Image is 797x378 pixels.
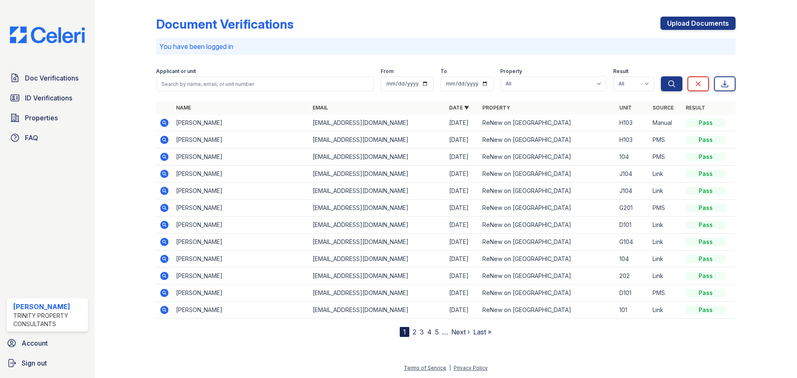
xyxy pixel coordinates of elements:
td: [EMAIL_ADDRESS][DOMAIN_NAME] [309,268,446,285]
td: [EMAIL_ADDRESS][DOMAIN_NAME] [309,217,446,234]
a: Properties [7,110,88,126]
a: Account [3,335,91,351]
td: [EMAIL_ADDRESS][DOMAIN_NAME] [309,183,446,200]
td: Link [649,251,682,268]
td: ReNew on [GEOGRAPHIC_DATA] [479,285,616,302]
td: [EMAIL_ADDRESS][DOMAIN_NAME] [309,302,446,319]
div: Pass [686,187,726,195]
label: From [381,68,394,75]
a: ID Verifications [7,90,88,106]
label: Applicant or unit [156,68,196,75]
td: [EMAIL_ADDRESS][DOMAIN_NAME] [309,166,446,183]
a: Next › [451,328,470,336]
td: ReNew on [GEOGRAPHIC_DATA] [479,115,616,132]
td: [EMAIL_ADDRESS][DOMAIN_NAME] [309,132,446,149]
span: FAQ [25,133,38,143]
td: [EMAIL_ADDRESS][DOMAIN_NAME] [309,115,446,132]
a: 5 [435,328,439,336]
div: Pass [686,255,726,263]
td: [EMAIL_ADDRESS][DOMAIN_NAME] [309,234,446,251]
td: [EMAIL_ADDRESS][DOMAIN_NAME] [309,285,446,302]
td: Link [649,217,682,234]
div: Trinity Property Consultants [13,312,85,328]
div: Pass [686,306,726,314]
td: Link [649,268,682,285]
td: Link [649,166,682,183]
td: 202 [616,268,649,285]
span: ID Verifications [25,93,72,103]
span: Account [22,338,48,348]
a: FAQ [7,129,88,146]
td: Link [649,234,682,251]
td: [DATE] [446,302,479,319]
a: Property [482,105,510,111]
img: CE_Logo_Blue-a8612792a0a2168367f1c8372b55b34899dd931a85d93a1a3d3e32e68fde9ad4.png [3,27,91,43]
div: | [449,365,451,371]
div: Pass [686,221,726,229]
span: … [442,327,448,337]
div: Pass [686,289,726,297]
a: Sign out [3,355,91,371]
a: Privacy Policy [454,365,488,371]
td: 104 [616,251,649,268]
td: ReNew on [GEOGRAPHIC_DATA] [479,166,616,183]
div: Pass [686,170,726,178]
td: [PERSON_NAME] [173,251,309,268]
td: [DATE] [446,115,479,132]
td: [PERSON_NAME] [173,302,309,319]
a: Name [176,105,191,111]
td: [DATE] [446,183,479,200]
td: [PERSON_NAME] [173,268,309,285]
div: Pass [686,153,726,161]
td: [EMAIL_ADDRESS][DOMAIN_NAME] [309,251,446,268]
td: Manual [649,115,682,132]
div: [PERSON_NAME] [13,302,85,312]
td: ReNew on [GEOGRAPHIC_DATA] [479,149,616,166]
td: [DATE] [446,268,479,285]
td: D101 [616,285,649,302]
div: 1 [400,327,409,337]
td: Link [649,183,682,200]
td: [PERSON_NAME] [173,183,309,200]
a: Source [653,105,674,111]
td: [PERSON_NAME] [173,285,309,302]
input: Search by name, email, or unit number [156,76,374,91]
label: Result [613,68,628,75]
td: [PERSON_NAME] [173,200,309,217]
td: [PERSON_NAME] [173,217,309,234]
label: To [440,68,447,75]
td: H103 [616,132,649,149]
td: J104 [616,183,649,200]
td: [DATE] [446,217,479,234]
td: J104 [616,166,649,183]
td: [EMAIL_ADDRESS][DOMAIN_NAME] [309,200,446,217]
div: Document Verifications [156,17,293,32]
a: Terms of Service [404,365,446,371]
a: 4 [427,328,432,336]
td: [DATE] [446,251,479,268]
span: Properties [25,113,58,123]
td: [DATE] [446,149,479,166]
a: Last » [473,328,491,336]
td: 101 [616,302,649,319]
td: ReNew on [GEOGRAPHIC_DATA] [479,268,616,285]
td: G104 [616,234,649,251]
td: [PERSON_NAME] [173,115,309,132]
td: [DATE] [446,234,479,251]
a: Upload Documents [660,17,736,30]
td: Link [649,302,682,319]
a: Unit [619,105,632,111]
td: PMS [649,200,682,217]
td: [PERSON_NAME] [173,149,309,166]
div: Pass [686,238,726,246]
td: D101 [616,217,649,234]
td: [EMAIL_ADDRESS][DOMAIN_NAME] [309,149,446,166]
td: [PERSON_NAME] [173,132,309,149]
td: ReNew on [GEOGRAPHIC_DATA] [479,132,616,149]
td: ReNew on [GEOGRAPHIC_DATA] [479,200,616,217]
p: You have been logged in [159,41,732,51]
td: [PERSON_NAME] [173,234,309,251]
div: Pass [686,204,726,212]
td: H103 [616,115,649,132]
